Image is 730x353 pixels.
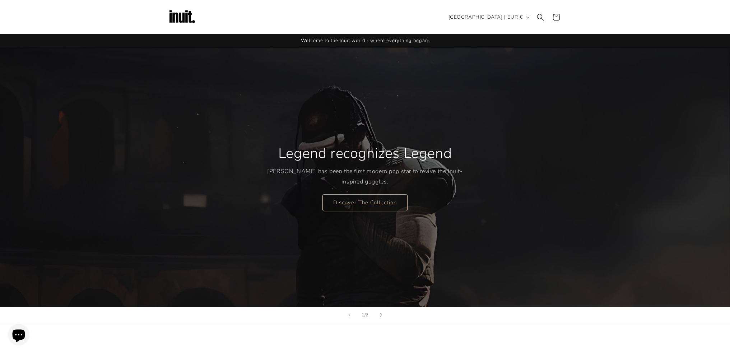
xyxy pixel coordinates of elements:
[366,311,368,319] span: 2
[444,10,533,24] button: [GEOGRAPHIC_DATA] | EUR €
[301,37,429,44] span: Welcome to the Inuit world - where everything began.
[373,307,389,323] button: Next slide
[448,13,523,21] span: [GEOGRAPHIC_DATA] | EUR €
[533,9,548,25] summary: Search
[341,307,357,323] button: Previous slide
[6,324,32,347] inbox-online-store-chat: Shopify online store chat
[362,311,364,319] span: 1
[278,144,452,163] h2: Legend recognizes Legend
[168,34,563,48] div: Announcement
[168,3,196,32] img: Inuit Logo
[267,166,463,187] p: [PERSON_NAME] has been the first modern pop star to revive the Inuit-inspired goggles.
[322,194,408,211] a: Discover The Collection
[364,311,366,319] span: /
